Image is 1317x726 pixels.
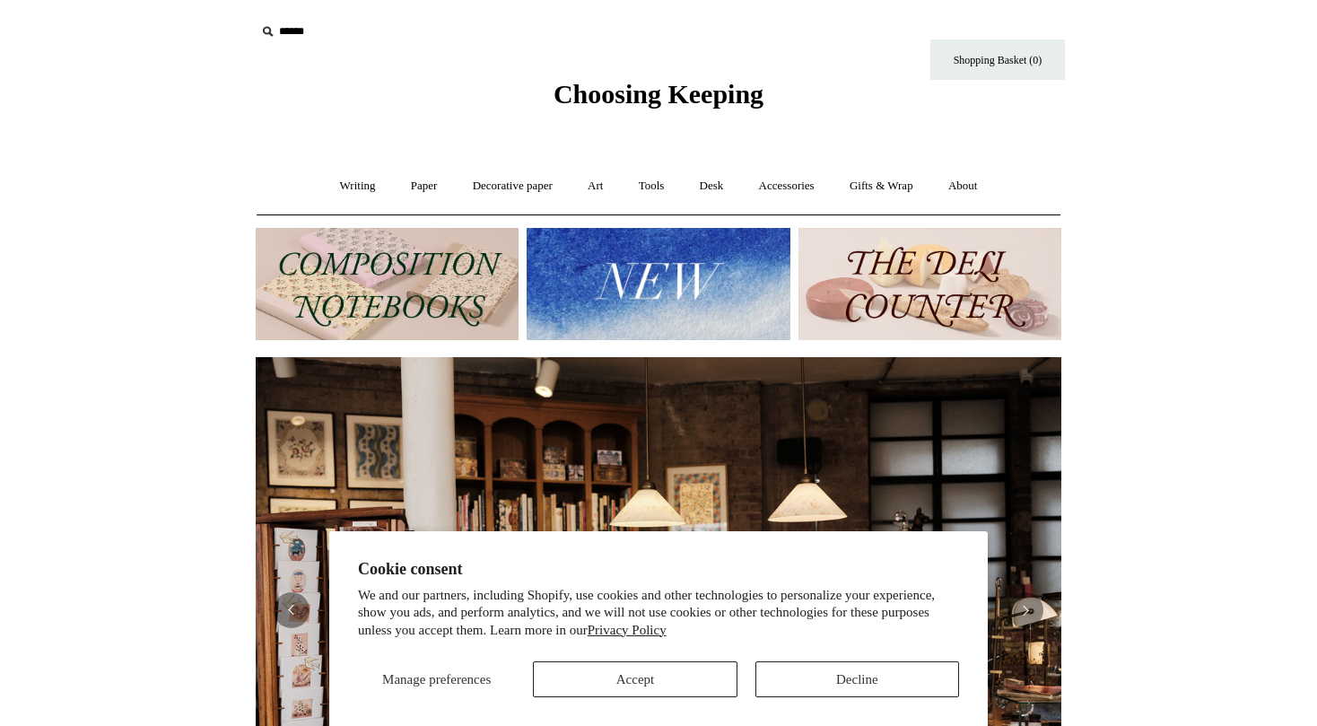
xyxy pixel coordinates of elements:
[358,661,515,697] button: Manage preferences
[798,228,1061,340] img: The Deli Counter
[623,162,681,210] a: Tools
[358,560,959,579] h2: Cookie consent
[743,162,831,210] a: Accessories
[684,162,740,210] a: Desk
[256,228,519,340] img: 202302 Composition ledgers.jpg__PID:69722ee6-fa44-49dd-a067-31375e5d54ec
[382,672,491,687] span: Manage preferences
[554,93,763,106] a: Choosing Keeping
[324,162,392,210] a: Writing
[274,592,310,628] button: Previous
[930,39,1065,80] a: Shopping Basket (0)
[554,79,763,109] span: Choosing Keeping
[457,162,569,210] a: Decorative paper
[533,661,737,697] button: Accept
[358,587,959,640] p: We and our partners, including Shopify, use cookies and other technologies to personalize your ex...
[833,162,929,210] a: Gifts & Wrap
[395,162,454,210] a: Paper
[755,661,959,697] button: Decline
[571,162,619,210] a: Art
[932,162,994,210] a: About
[527,228,789,340] img: New.jpg__PID:f73bdf93-380a-4a35-bcfe-7823039498e1
[1007,592,1043,628] button: Next
[588,623,667,637] a: Privacy Policy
